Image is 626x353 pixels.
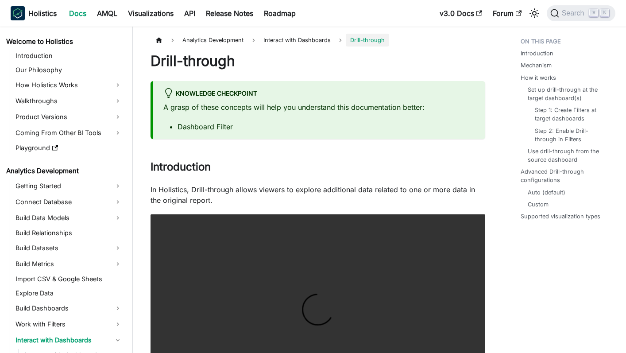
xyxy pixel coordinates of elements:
[528,85,609,102] a: Set up drill-through at the target dashboard(s)
[13,110,125,124] a: Product Versions
[346,34,389,47] span: Drill-through
[13,317,125,331] a: Work with Filters
[179,6,201,20] a: API
[4,35,125,48] a: Welcome to Holistics
[528,188,565,197] a: Auto (default)
[434,6,487,20] a: v3.0 Docs
[259,6,301,20] a: Roadmap
[13,211,125,225] a: Build Data Models
[13,287,125,299] a: Explore Data
[4,165,125,177] a: Analytics Development
[123,6,179,20] a: Visualizations
[487,6,527,20] a: Forum
[151,52,485,70] h1: Drill-through
[13,94,125,108] a: Walkthroughs
[589,9,598,17] kbd: ⌘
[528,147,609,164] a: Use drill-through from the source dashboard
[521,167,612,184] a: Advanced Drill-through configurations
[559,9,590,17] span: Search
[527,6,541,20] button: Switch between dark and light mode (currently light mode)
[28,8,57,19] b: Holistics
[178,34,248,47] span: Analytics Development
[13,227,125,239] a: Build Relationships
[13,64,125,76] a: Our Philosophy
[163,102,475,112] p: A grasp of these concepts will help you understand this documentation better:
[535,106,605,123] a: Step 1: Create Filters at target dashboards
[13,257,125,271] a: Build Metrics
[13,126,125,140] a: Coming From Other BI Tools
[13,179,125,193] a: Getting Started
[547,5,615,21] button: Search (Command+K)
[259,34,335,47] span: Interact with Dashboards
[201,6,259,20] a: Release Notes
[521,49,553,58] a: Introduction
[521,61,552,70] a: Mechanism
[13,195,125,209] a: Connect Database
[521,212,600,221] a: Supported visualization types
[13,241,125,255] a: Build Datasets
[13,142,125,154] a: Playground
[151,160,485,177] h2: Introduction
[521,74,556,82] a: How it works
[11,6,57,20] a: HolisticsHolistics
[528,200,549,209] a: Custom
[64,6,92,20] a: Docs
[151,184,485,206] p: In Holistics, Drill-through allows viewers to explore additional data related to one or more data...
[178,122,233,131] a: Dashboard Filter
[11,6,25,20] img: Holistics
[13,273,125,285] a: Import CSV & Google Sheets
[13,50,125,62] a: Introduction
[535,127,605,144] a: Step 2: Enable Drill-through in Filters
[600,9,609,17] kbd: K
[13,301,125,315] a: Build Dashboards
[13,333,125,347] a: Interact with Dashboards
[151,34,485,47] nav: Breadcrumbs
[151,34,167,47] a: Home page
[163,88,475,100] div: Knowledge Checkpoint
[92,6,123,20] a: AMQL
[13,78,125,92] a: How Holistics Works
